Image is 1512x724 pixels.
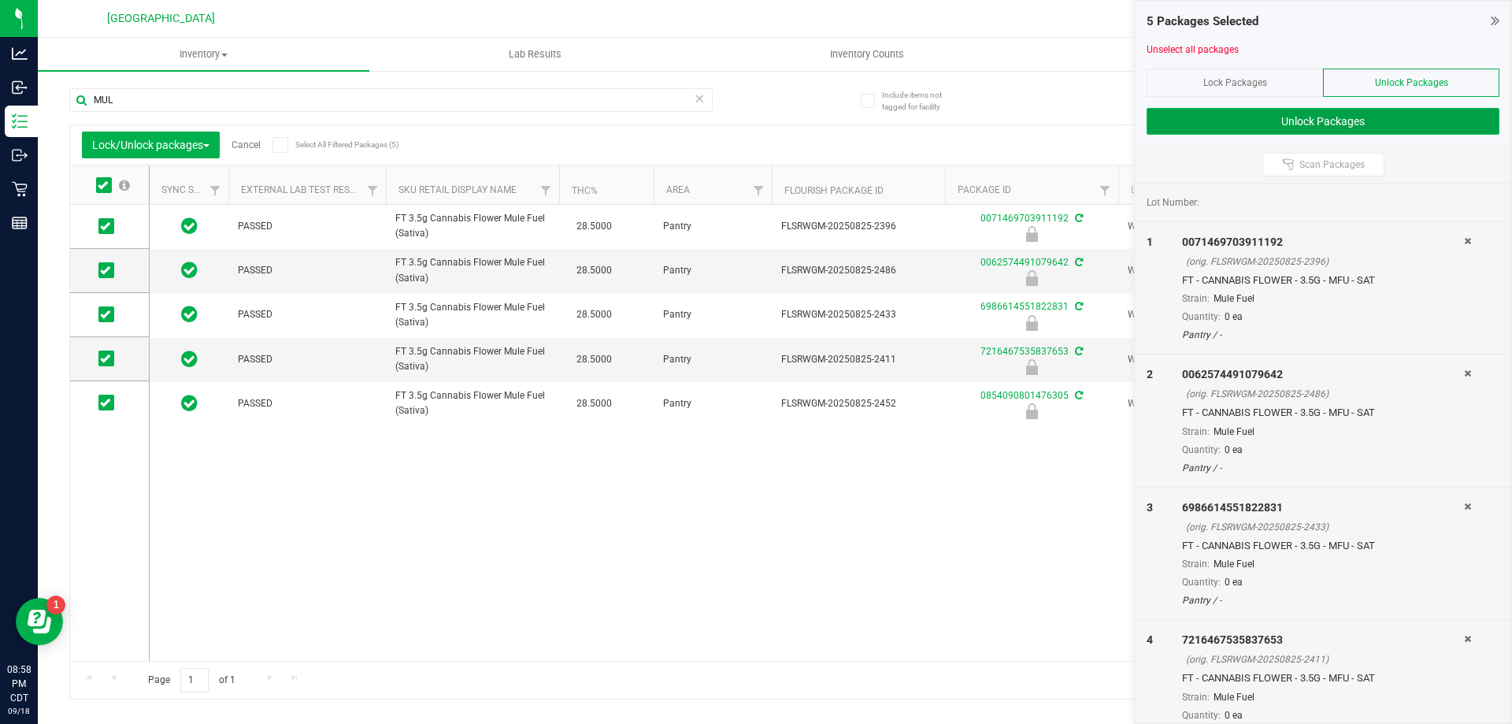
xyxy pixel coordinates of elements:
span: Pantry [663,263,762,278]
span: In Sync [181,215,198,237]
span: FT 3.5g Cannabis Flower Mule Fuel (Sativa) [395,255,550,285]
span: PASSED [238,307,376,322]
div: Launch Hold [943,359,1121,375]
span: Strain: [1182,293,1210,304]
p: 08:58 PM CDT [7,663,31,705]
a: Filter [1092,177,1118,204]
span: Pantry [663,352,762,367]
span: [GEOGRAPHIC_DATA] [107,12,215,25]
span: FT 3.5g Cannabis Flower Mule Fuel (Sativa) [395,211,550,241]
a: 0854090801476305 [980,390,1069,401]
a: Cancel [232,139,261,150]
span: W-AUG25MFU01-0819 [1128,352,1227,367]
span: Sync from Compliance System [1073,213,1083,224]
span: In Sync [181,259,198,281]
a: Filter [746,177,772,204]
iframe: Resource center unread badge [46,596,65,614]
span: Pantry [663,396,762,411]
div: Launch Hold [943,226,1121,242]
a: 0062574491079642 [980,257,1069,268]
span: 28.5000 [569,303,620,326]
span: FLSRWGM-20250825-2452 [781,396,936,411]
button: Scan Packages [1262,153,1384,176]
span: Inventory Counts [809,47,925,61]
inline-svg: Analytics [12,46,28,61]
inline-svg: Inventory [12,113,28,129]
span: In Sync [181,303,198,325]
span: 28.5000 [569,259,620,282]
span: 3 [1147,501,1153,514]
div: Pantry / - [1182,328,1464,342]
span: Unlock Packages [1375,77,1448,88]
a: Package ID [958,184,1011,195]
a: Sku Retail Display Name [398,184,517,195]
span: PASSED [238,396,376,411]
span: Quantity: [1182,710,1221,721]
div: (orig. FLSRWGM-20250825-2486) [1186,387,1464,401]
span: W-AUG25MFU01-0819 [1128,263,1227,278]
a: 6986614551822831 [980,301,1069,312]
a: Flourish Package ID [784,185,884,196]
span: Lock Packages [1203,77,1267,88]
span: W-AUG25MFU01-0819 [1128,396,1227,411]
span: Quantity: [1182,311,1221,322]
span: Sync from Compliance System [1073,390,1083,401]
span: Sync from Compliance System [1073,257,1083,268]
span: Mule Fuel [1214,559,1254,570]
div: 7216467535837653 [1182,632,1464,648]
span: FLSRWGM-20250825-2433 [781,307,936,322]
span: Mule Fuel [1214,426,1254,437]
span: Sync from Compliance System [1073,346,1083,357]
div: FT - CANNABIS FLOWER - 3.5G - MFU - SAT [1182,405,1464,421]
span: 2 [1147,368,1153,381]
span: Lot Number: [1147,195,1199,210]
span: Sync from Compliance System [1073,301,1083,312]
span: Select all records on this page [119,180,130,191]
a: 0071469703911192 [980,213,1069,224]
span: FT 3.5g Cannabis Flower Mule Fuel (Sativa) [395,388,550,418]
span: PASSED [238,263,376,278]
p: 09/18 [7,705,31,717]
span: FLSRWGM-20250825-2486 [781,263,936,278]
inline-svg: Outbound [12,147,28,163]
div: Launch Hold [943,403,1121,419]
span: FLSRWGM-20250825-2396 [781,219,936,234]
span: PASSED [238,352,376,367]
span: FT 3.5g Cannabis Flower Mule Fuel (Sativa) [395,344,550,374]
inline-svg: Reports [12,215,28,231]
div: 0062574491079642 [1182,366,1464,383]
span: 4 [1147,633,1153,646]
span: Strain: [1182,559,1210,570]
span: 0 ea [1225,444,1243,455]
span: Pantry [663,219,762,234]
div: Launch Hold [943,270,1121,286]
div: (orig. FLSRWGM-20250825-2411) [1186,652,1464,666]
a: Filter [360,177,386,204]
div: Pantry / - [1182,593,1464,607]
div: (orig. FLSRWGM-20250825-2433) [1186,520,1464,534]
a: Sync Status [161,184,222,195]
span: PASSED [238,219,376,234]
input: Search Package ID, Item Name, SKU, Lot or Part Number... [69,88,713,112]
span: 1 [1147,236,1153,248]
span: W-AUG25MFU01-0819 [1128,219,1227,234]
div: Pantry / - [1182,461,1464,475]
span: Inventory [38,47,369,61]
span: Quantity: [1182,577,1221,588]
a: Area [666,184,690,195]
a: 7216467535837653 [980,346,1069,357]
inline-svg: Inbound [12,80,28,95]
span: FLSRWGM-20250825-2411 [781,352,936,367]
button: Unlock Packages [1147,108,1499,135]
iframe: Resource center [16,598,63,645]
span: Scan Packages [1299,158,1365,171]
span: 0 ea [1225,311,1243,322]
span: 28.5000 [569,348,620,371]
div: (orig. FLSRWGM-20250825-2396) [1186,254,1464,269]
span: W-AUG25MFU01-0819 [1128,307,1227,322]
div: Launch Hold [943,315,1121,331]
div: 6986614551822831 [1182,499,1464,516]
span: In Sync [181,392,198,414]
inline-svg: Retail [12,181,28,197]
